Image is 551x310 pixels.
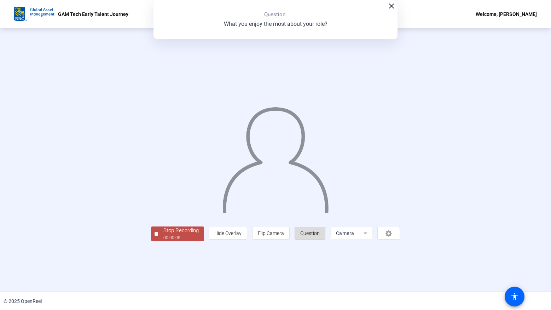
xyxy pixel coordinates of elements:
[163,235,199,241] div: 00:00:08
[258,230,284,236] span: Flip Camera
[224,20,327,28] p: What you enjoy the most about your role?
[163,226,199,235] div: Stop Recording
[209,227,247,240] button: Hide Overlay
[300,230,320,236] span: Question
[476,10,537,18] div: Welcome, [PERSON_NAME]
[264,11,287,19] p: Question:
[151,226,204,241] button: Stop Recording00:00:08
[387,2,396,10] mat-icon: close
[14,7,54,21] img: OpenReel logo
[222,101,330,213] img: overlay
[4,298,42,305] div: © 2025 OpenReel
[58,10,128,18] p: GAM Tech Early Talent Journey
[214,230,242,236] span: Hide Overlay
[510,292,519,301] mat-icon: accessibility
[252,227,290,240] button: Flip Camera
[295,227,325,240] button: Question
